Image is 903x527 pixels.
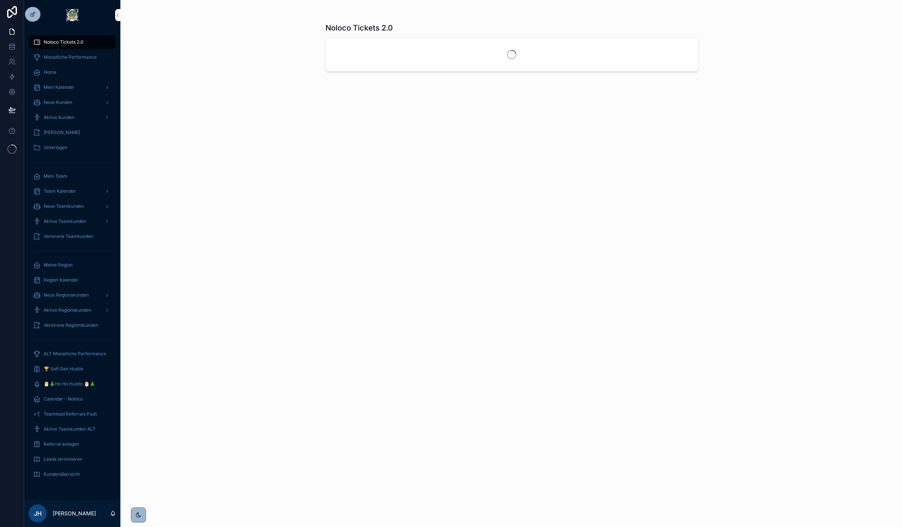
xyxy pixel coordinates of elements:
[44,441,79,447] span: Referral anlegen
[44,173,67,179] span: Mein Team
[325,23,393,33] h1: Noloco Tickets 2.0
[44,381,95,387] span: 🎅🎄Ho Ho Hustle 🎅🎄
[44,351,106,357] span: ALT Monatliche Performance
[44,203,84,209] span: Neue Teamkunden
[44,262,73,268] span: Meine Region
[29,422,116,436] a: Aktive Teamkunden ALT
[44,307,91,313] span: Aktive Regionskunden
[29,126,116,139] a: [PERSON_NAME]
[29,437,116,451] a: Referral anlegen
[44,411,97,417] span: Teamlead Referrals Push
[44,396,83,402] span: Calendar - Noloco
[44,188,76,194] span: Team Kalender
[44,456,82,462] span: Leads terminieren
[29,184,116,198] a: Team Kalender
[44,277,79,283] span: Region Kalender
[29,318,116,332] a: Verlorene Regionskunden
[29,169,116,183] a: Mein Team
[44,99,72,105] span: Neue Kunden
[44,292,89,298] span: Neue Regionskunden
[44,114,74,120] span: Aktive Kunden
[44,145,67,151] span: Unterlagen
[29,65,116,79] a: Home
[29,407,116,421] a: Teamlead Referrals Push
[44,69,56,75] span: Home
[44,426,96,432] span: Aktive Teamkunden ALT
[44,322,98,328] span: Verlorene Regionskunden
[44,39,84,45] span: Noloco Tickets 2.0
[44,471,80,477] span: Kundenübersicht
[29,362,116,376] a: 🏆 Self Gen Hustle
[34,509,42,518] span: JH
[29,35,116,49] a: Noloco Tickets 2.0
[29,81,116,94] a: Mein Kalender
[44,84,74,90] span: Mein Kalender
[29,111,116,124] a: Aktive Kunden
[44,233,93,239] span: Verlorene Teamkunden
[29,377,116,391] a: 🎅🎄Ho Ho Hustle 🎅🎄
[53,510,96,517] p: [PERSON_NAME]
[29,50,116,64] a: Monatliche Performance
[29,273,116,287] a: Region Kalender
[44,129,80,136] span: [PERSON_NAME]
[44,366,83,372] span: 🏆 Self Gen Hustle
[29,141,116,154] a: Unterlagen
[44,54,97,60] span: Monatliche Performance
[44,218,86,224] span: Aktive Teamkunden
[29,215,116,228] a: Aktive Teamkunden
[66,9,78,21] img: App logo
[29,468,116,481] a: Kundenübersicht
[29,258,116,272] a: Meine Region
[29,452,116,466] a: Leads terminieren
[29,230,116,243] a: Verlorene Teamkunden
[29,392,116,406] a: Calendar - Noloco
[29,347,116,361] a: ALT Monatliche Performance
[29,288,116,302] a: Neue Regionskunden
[29,200,116,213] a: Neue Teamkunden
[24,30,120,491] div: scrollable content
[29,303,116,317] a: Aktive Regionskunden
[29,96,116,109] a: Neue Kunden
